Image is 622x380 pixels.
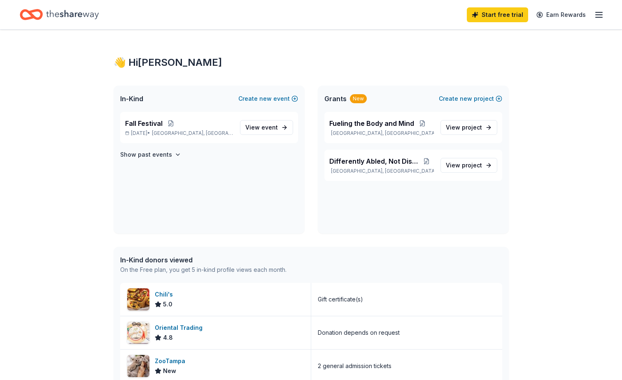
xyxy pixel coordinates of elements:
a: Home [20,5,99,24]
button: Createnewevent [238,94,298,104]
a: View event [240,120,293,135]
span: [GEOGRAPHIC_DATA], [GEOGRAPHIC_DATA] [152,130,233,137]
a: View project [440,158,497,173]
span: New [163,366,176,376]
div: ZooTampa [155,356,189,366]
span: View [245,123,278,132]
a: Earn Rewards [531,7,591,22]
span: project [462,124,482,131]
h4: Show past events [120,150,172,160]
div: Chili's [155,290,176,299]
span: Differently Abled, Not Disabled [329,156,419,166]
div: Gift certificate(s) [318,294,363,304]
div: Oriental Trading [155,323,206,333]
button: Createnewproject [439,94,502,104]
span: Fall Festival [125,118,163,128]
p: [GEOGRAPHIC_DATA], [GEOGRAPHIC_DATA] [329,130,434,137]
span: project [462,162,482,169]
img: Image for Oriental Trading [127,322,149,344]
p: [GEOGRAPHIC_DATA], [GEOGRAPHIC_DATA] [329,168,434,174]
span: 5.0 [163,299,172,309]
div: 2 general admission tickets [318,361,391,371]
img: Image for ZooTampa [127,355,149,377]
div: In-Kind donors viewed [120,255,287,265]
div: Donation depends on request [318,328,400,338]
div: On the Free plan, you get 5 in-kind profile views each month. [120,265,287,275]
span: View [446,160,482,170]
span: 4.8 [163,333,173,343]
a: View project [440,120,497,135]
span: Grants [324,94,347,104]
div: 👋 Hi [PERSON_NAME] [114,56,509,69]
span: event [261,124,278,131]
span: new [460,94,472,104]
div: New [350,94,367,103]
a: Start free trial [467,7,528,22]
span: In-Kind [120,94,143,104]
button: Show past events [120,150,181,160]
span: new [259,94,272,104]
span: Fueling the Body and Mind [329,118,414,128]
p: [DATE] • [125,130,233,137]
span: View [446,123,482,132]
img: Image for Chili's [127,288,149,310]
